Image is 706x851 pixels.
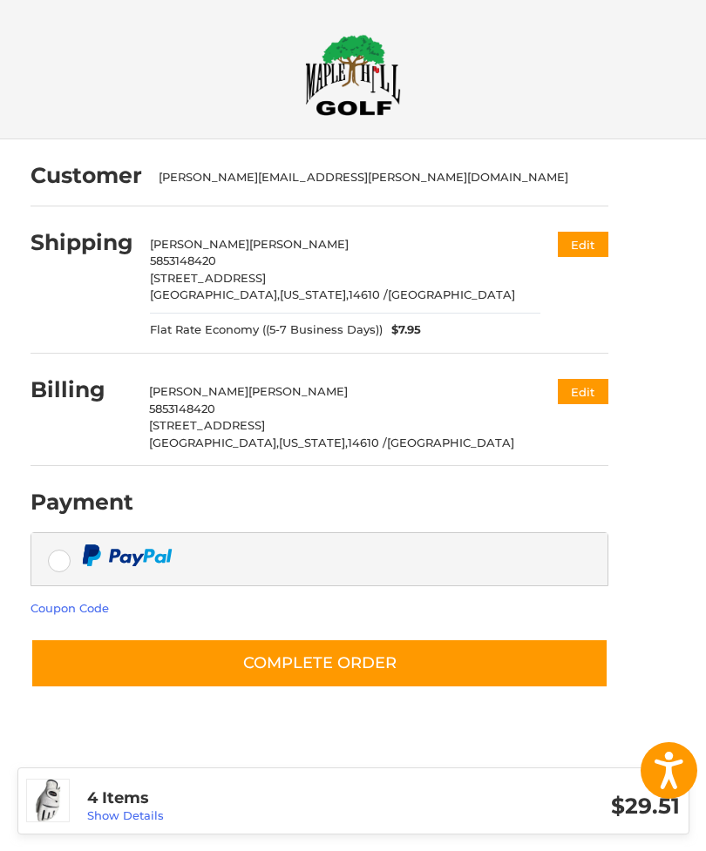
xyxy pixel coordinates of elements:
[87,808,164,822] a: Show Details
[150,237,249,251] span: [PERSON_NAME]
[149,418,265,432] span: [STREET_ADDRESS]
[31,489,133,516] h2: Payment
[82,544,173,566] img: PayPal icon
[305,34,401,116] img: Maple Hill Golf
[31,638,608,688] button: Complete order
[87,788,384,808] h3: 4 Items
[149,384,248,398] span: [PERSON_NAME]
[150,253,216,267] span: 5853148420
[149,402,215,415] span: 5853148420
[279,436,348,449] span: [US_STATE],
[387,436,514,449] span: [GEOGRAPHIC_DATA]
[383,321,421,339] span: $7.95
[349,287,388,301] span: 14610 /
[249,237,349,251] span: [PERSON_NAME]
[150,287,280,301] span: [GEOGRAPHIC_DATA],
[384,793,680,820] h3: $29.51
[150,321,383,339] span: Flat Rate Economy ((5-7 Business Days))
[149,436,279,449] span: [GEOGRAPHIC_DATA],
[248,384,348,398] span: [PERSON_NAME]
[388,287,515,301] span: [GEOGRAPHIC_DATA]
[558,379,608,404] button: Edit
[31,229,133,256] h2: Shipping
[159,169,591,186] div: [PERSON_NAME][EMAIL_ADDRESS][PERSON_NAME][DOMAIN_NAME]
[348,436,387,449] span: 14610 /
[31,601,109,615] a: Coupon Code
[280,287,349,301] span: [US_STATE],
[558,232,608,257] button: Edit
[150,271,266,285] span: [STREET_ADDRESS]
[31,162,142,189] h2: Customer
[31,376,132,403] h2: Billing
[27,780,69,821] img: PowerBilt Sure-Soft Golf Gloves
